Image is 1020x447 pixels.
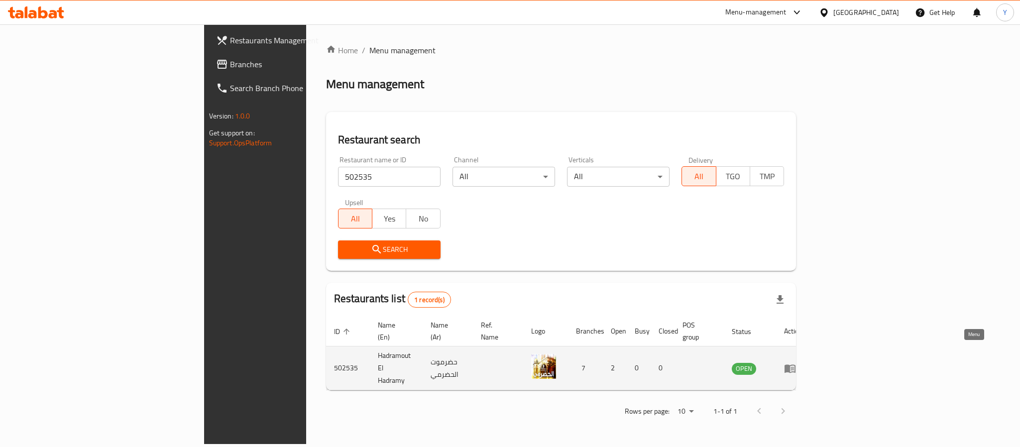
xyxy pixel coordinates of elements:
span: All [342,212,368,226]
th: Closed [651,316,675,346]
td: 7 [568,346,603,390]
span: No [410,212,436,226]
div: Export file [768,288,792,312]
th: Branches [568,316,603,346]
div: [GEOGRAPHIC_DATA] [833,7,899,18]
span: OPEN [732,363,756,374]
div: Total records count [408,292,451,308]
div: Menu-management [725,6,787,18]
a: Branches [208,52,374,76]
td: 0 [651,346,675,390]
span: Status [732,326,764,337]
span: TMP [754,169,780,184]
nav: breadcrumb [326,44,796,56]
a: Restaurants Management [208,28,374,52]
h2: Restaurant search [338,132,785,147]
span: Search Branch Phone [230,82,366,94]
span: Restaurants Management [230,34,366,46]
div: All [567,167,670,187]
span: TGO [720,169,746,184]
td: 2 [603,346,627,390]
td: 0 [627,346,651,390]
span: Search [346,243,433,256]
span: ID [334,326,353,337]
div: Rows per page: [674,404,697,419]
span: Get support on: [209,126,255,139]
th: Open [603,316,627,346]
span: Branches [230,58,366,70]
span: Y [1003,7,1007,18]
span: Name (Ar) [431,319,461,343]
button: TGO [716,166,750,186]
td: Hadramout El Hadramy [370,346,423,390]
span: 1.0.0 [235,110,250,122]
label: Upsell [345,199,363,206]
button: Yes [372,209,406,228]
button: All [681,166,716,186]
input: Search for restaurant name or ID.. [338,167,441,187]
div: OPEN [732,363,756,375]
p: Rows per page: [625,405,670,418]
h2: Restaurants list [334,291,451,308]
label: Delivery [688,156,713,163]
td: حضرموت الحضرمي [423,346,473,390]
th: Action [776,316,810,346]
button: Search [338,240,441,259]
th: Busy [627,316,651,346]
a: Support.OpsPlatform [209,136,272,149]
span: Ref. Name [481,319,511,343]
span: Yes [376,212,402,226]
button: All [338,209,372,228]
div: All [453,167,555,187]
span: Menu management [369,44,436,56]
span: POS group [682,319,712,343]
button: No [406,209,440,228]
span: Version: [209,110,233,122]
a: Search Branch Phone [208,76,374,100]
h2: Menu management [326,76,424,92]
th: Logo [523,316,568,346]
span: Name (En) [378,319,411,343]
span: 1 record(s) [408,295,451,305]
button: TMP [750,166,784,186]
img: Hadramout El Hadramy [531,354,556,379]
span: All [686,169,712,184]
p: 1-1 of 1 [713,405,737,418]
table: enhanced table [326,316,810,390]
